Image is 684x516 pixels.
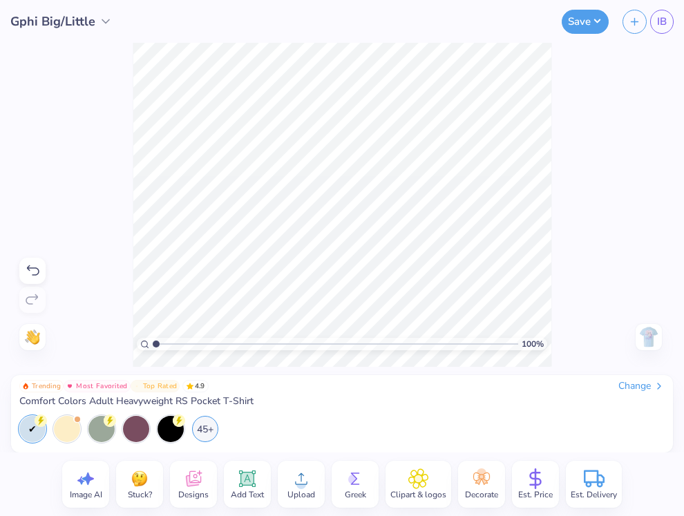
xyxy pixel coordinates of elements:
span: Most Favorited [76,383,127,390]
img: Most Favorited sort [66,383,73,390]
img: Trending sort [22,383,29,390]
span: Greek [345,489,366,500]
button: Save [562,10,609,34]
span: Trending [32,383,61,390]
span: Est. Delivery [571,489,617,500]
button: Badge Button [19,380,64,392]
img: Back [638,326,660,348]
span: Designs [178,489,209,500]
span: IB [657,14,667,30]
span: Upload [287,489,315,500]
span: 100 % [522,338,544,350]
span: Est. Price [518,489,553,500]
img: Top Rated sort [133,383,140,390]
a: IB [650,10,674,34]
button: Badge Button [131,380,180,392]
span: Comfort Colors Adult Heavyweight RS Pocket T-Shirt [19,395,254,408]
span: Top Rated [143,383,178,390]
span: Clipart & logos [390,489,446,500]
span: 4.9 [182,380,209,392]
div: Change [618,380,665,392]
span: Add Text [231,489,264,500]
span: Gphi Big/Little [10,12,95,31]
button: Badge Button [64,380,130,392]
div: 45+ [192,416,218,442]
span: Image AI [70,489,102,500]
img: Stuck? [129,468,150,489]
span: Decorate [465,489,498,500]
span: Stuck? [128,489,152,500]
